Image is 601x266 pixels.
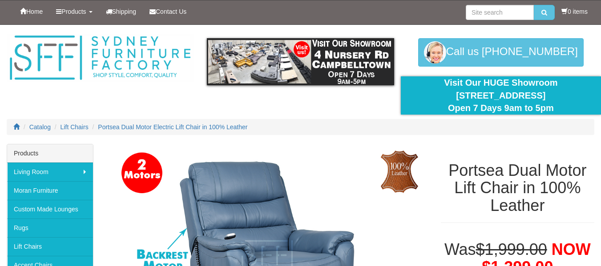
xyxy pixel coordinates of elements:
[207,38,394,85] img: showroom.gif
[26,8,43,15] span: Home
[13,0,49,23] a: Home
[7,144,93,163] div: Products
[98,123,247,131] a: Portsea Dual Motor Electric Lift Chair in 100% Leather
[7,200,93,218] a: Custom Made Lounges
[156,8,186,15] span: Contact Us
[61,8,86,15] span: Products
[466,5,534,20] input: Site search
[7,163,93,181] a: Living Room
[7,181,93,200] a: Moran Furniture
[7,218,93,237] a: Rugs
[7,237,93,256] a: Lift Chairs
[112,8,137,15] span: Shipping
[7,34,194,82] img: Sydney Furniture Factory
[441,162,594,214] h1: Portsea Dual Motor Lift Chair in 100% Leather
[61,123,89,131] a: Lift Chairs
[29,123,51,131] a: Catalog
[49,0,99,23] a: Products
[476,240,547,258] del: $1,999.00
[143,0,193,23] a: Contact Us
[407,76,594,115] div: Visit Our HUGE Showroom [STREET_ADDRESS] Open 7 Days 9am to 5pm
[99,0,143,23] a: Shipping
[561,7,588,16] li: 0 items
